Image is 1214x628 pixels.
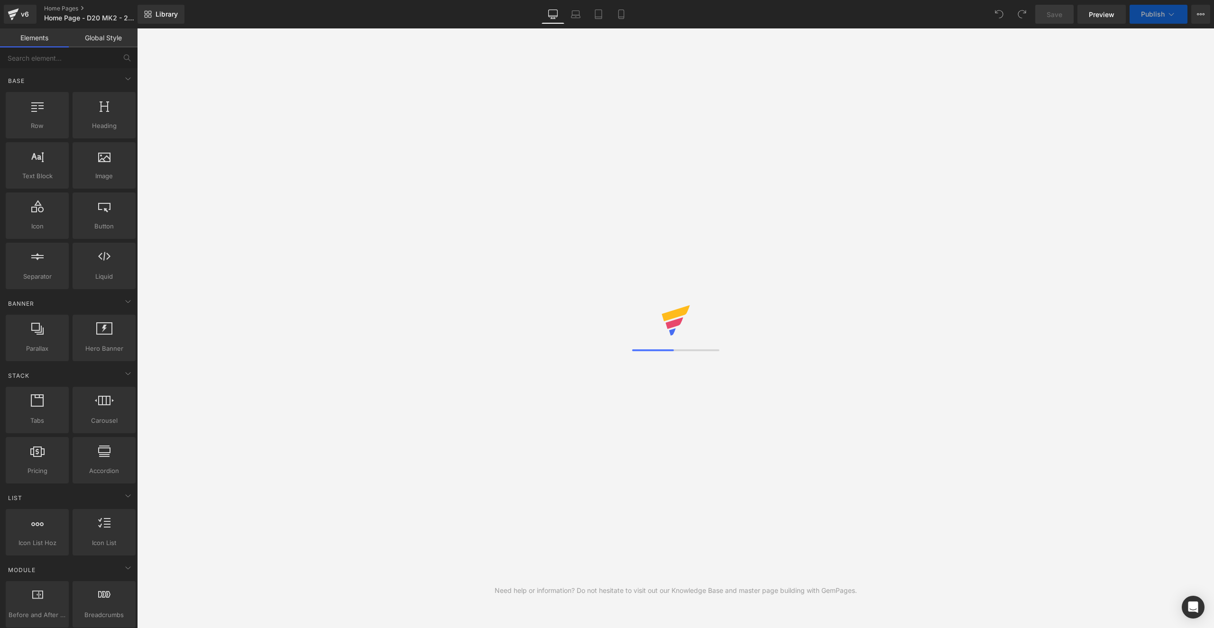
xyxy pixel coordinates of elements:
[990,5,1009,24] button: Undo
[7,565,37,574] span: Module
[75,121,133,131] span: Heading
[156,10,178,18] span: Library
[75,610,133,620] span: Breadcrumbs
[9,466,66,476] span: Pricing
[44,5,153,12] a: Home Pages
[1182,596,1205,619] div: Open Intercom Messenger
[75,272,133,282] span: Liquid
[75,416,133,426] span: Carousel
[9,344,66,354] span: Parallax
[542,5,564,24] a: Desktop
[7,299,35,308] span: Banner
[9,416,66,426] span: Tabs
[138,5,184,24] a: New Library
[69,28,138,47] a: Global Style
[19,8,31,20] div: v6
[9,272,66,282] span: Separator
[7,493,23,502] span: List
[75,466,133,476] span: Accordion
[1191,5,1210,24] button: More
[1012,5,1031,24] button: Redo
[1130,5,1187,24] button: Publish
[1047,9,1062,19] span: Save
[9,610,66,620] span: Before and After Images
[587,5,610,24] a: Tablet
[9,221,66,231] span: Icon
[75,171,133,181] span: Image
[1089,9,1114,19] span: Preview
[9,171,66,181] span: Text Block
[1077,5,1126,24] a: Preview
[7,76,26,85] span: Base
[75,221,133,231] span: Button
[75,344,133,354] span: Hero Banner
[9,121,66,131] span: Row
[4,5,37,24] a: v6
[495,585,857,596] div: Need help or information? Do not hesitate to visit out our Knowledge Base and master page buildin...
[9,538,66,548] span: Icon List Hoz
[610,5,633,24] a: Mobile
[75,538,133,548] span: Icon List
[564,5,587,24] a: Laptop
[44,14,135,22] span: Home Page - D20 MK2 - 2025
[1141,10,1165,18] span: Publish
[7,371,30,380] span: Stack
